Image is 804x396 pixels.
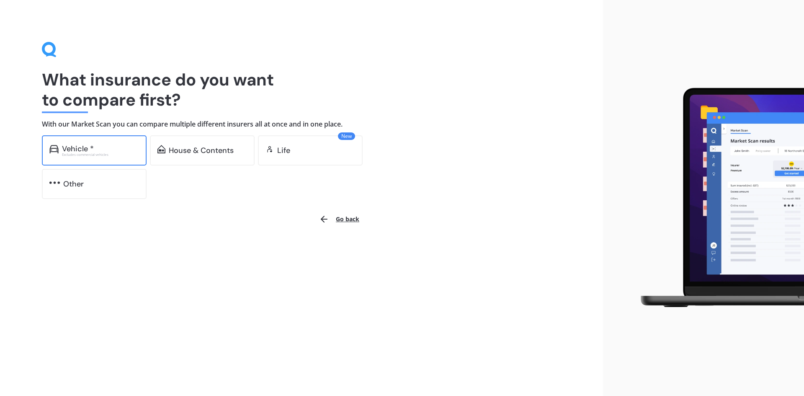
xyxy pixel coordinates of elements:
[338,132,355,140] span: New
[49,179,60,187] img: other.81dba5aafe580aa69f38.svg
[157,145,165,153] img: home-and-contents.b802091223b8502ef2dd.svg
[63,180,84,188] div: Other
[169,146,234,155] div: House & Contents
[629,83,804,313] img: laptop.webp
[277,146,290,155] div: Life
[49,145,59,153] img: car.f15378c7a67c060ca3f3.svg
[62,145,94,153] div: Vehicle *
[265,145,274,153] img: life.f720d6a2d7cdcd3ad642.svg
[42,120,561,129] h4: With our Market Scan you can compare multiple different insurers all at once and in one place.
[314,209,364,229] button: Go back
[62,153,139,156] div: Excludes commercial vehicles
[42,70,561,110] h1: What insurance do you want to compare first?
